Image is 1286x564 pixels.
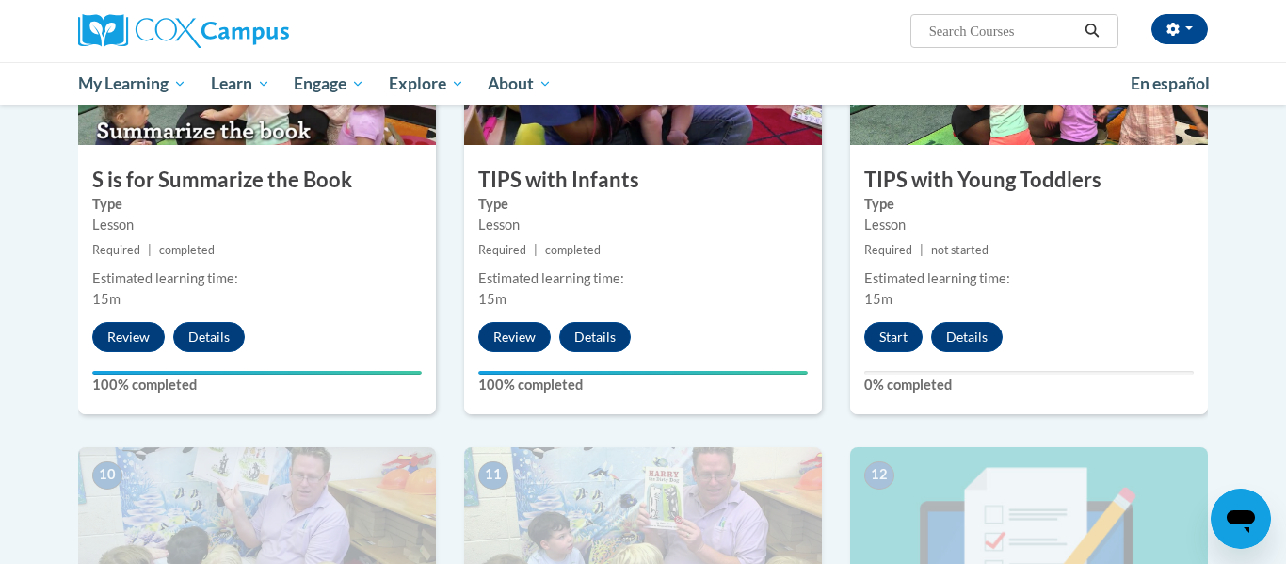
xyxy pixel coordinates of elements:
[864,268,1194,289] div: Estimated learning time:
[92,291,121,307] span: 15m
[864,322,923,352] button: Start
[294,73,364,95] span: Engage
[864,243,912,257] span: Required
[66,62,199,105] a: My Learning
[1131,73,1210,93] span: En español
[478,291,506,307] span: 15m
[1211,489,1271,549] iframe: Button to launch messaging window
[850,166,1208,195] h3: TIPS with Young Toddlers
[92,215,422,235] div: Lesson
[478,322,551,352] button: Review
[78,166,436,195] h3: S is for Summarize the Book
[478,215,808,235] div: Lesson
[78,14,289,48] img: Cox Campus
[159,243,215,257] span: completed
[92,371,422,375] div: Your progress
[864,291,892,307] span: 15m
[78,73,186,95] span: My Learning
[478,461,508,490] span: 11
[476,62,565,105] a: About
[92,461,122,490] span: 10
[1078,20,1106,42] button: Search
[920,243,924,257] span: |
[464,166,822,195] h3: TIPS with Infants
[50,62,1236,105] div: Main menu
[488,73,552,95] span: About
[92,322,165,352] button: Review
[864,461,894,490] span: 12
[931,322,1003,352] button: Details
[199,62,282,105] a: Learn
[927,20,1078,42] input: Search Courses
[92,375,422,395] label: 100% completed
[78,14,436,48] a: Cox Campus
[478,375,808,395] label: 100% completed
[281,62,377,105] a: Engage
[211,73,270,95] span: Learn
[1151,14,1208,44] button: Account Settings
[92,194,422,215] label: Type
[478,243,526,257] span: Required
[559,322,631,352] button: Details
[478,268,808,289] div: Estimated learning time:
[389,73,464,95] span: Explore
[931,243,989,257] span: not started
[377,62,476,105] a: Explore
[478,194,808,215] label: Type
[148,243,152,257] span: |
[545,243,601,257] span: completed
[1118,64,1222,104] a: En español
[864,375,1194,395] label: 0% completed
[534,243,538,257] span: |
[478,371,808,375] div: Your progress
[92,243,140,257] span: Required
[173,322,245,352] button: Details
[864,194,1194,215] label: Type
[92,268,422,289] div: Estimated learning time:
[864,215,1194,235] div: Lesson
